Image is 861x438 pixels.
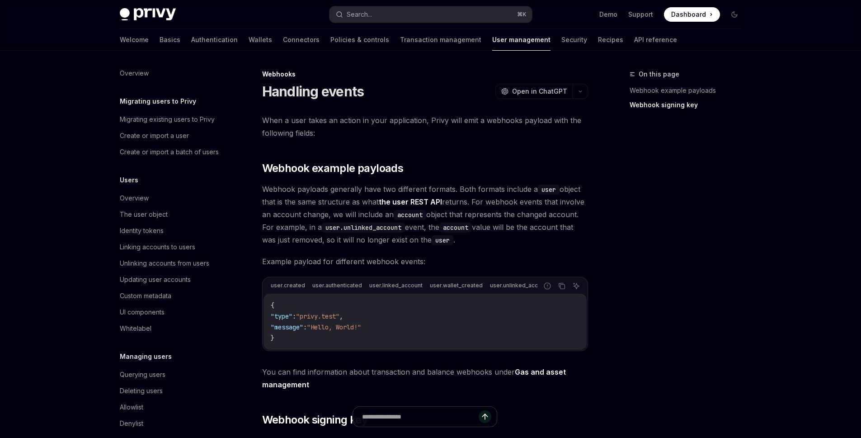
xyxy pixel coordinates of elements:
[268,280,308,291] div: user.created
[113,383,228,399] a: Deleting users
[120,114,215,125] div: Migrating existing users to Privy
[432,235,453,245] code: user
[120,29,149,51] a: Welcome
[271,323,303,331] span: "message"
[120,274,191,285] div: Updating user accounts
[292,312,296,320] span: :
[262,161,404,176] span: Webhook example payloads
[262,183,588,246] span: Webhook payloads generally have two different formats. Both formats include a object that is the ...
[120,323,151,334] div: Whitelabel
[120,307,165,318] div: UI components
[120,8,176,21] img: dark logo
[120,147,219,157] div: Create or import a batch of users
[427,280,485,291] div: user.wallet_created
[330,29,389,51] a: Policies & controls
[400,29,481,51] a: Transaction management
[541,280,553,292] button: Report incorrect code
[512,87,567,96] span: Open in ChatGPT
[487,280,552,291] div: user.unlinked_account
[664,7,720,22] a: Dashboard
[120,386,163,396] div: Deleting users
[262,114,588,139] span: When a user takes an action in your application, Privy will emit a webhooks payload with the foll...
[120,418,143,429] div: Denylist
[113,255,228,271] a: Unlinking accounts from users
[120,96,196,107] h5: Migrating users to Privy
[630,98,749,112] a: Webhook signing key
[479,410,491,423] button: Send message
[113,128,228,144] a: Create or import a user
[262,70,588,79] div: Webhooks
[322,223,405,233] code: user.unlinked_account
[120,242,195,252] div: Linking accounts to users
[262,255,588,268] span: Example payload for different webhook events:
[113,190,228,206] a: Overview
[671,10,706,19] span: Dashboard
[120,209,168,220] div: The user object
[347,9,372,20] div: Search...
[310,280,365,291] div: user.authenticated
[556,280,568,292] button: Copy the contents from the code block
[120,351,172,362] h5: Managing users
[598,29,623,51] a: Recipes
[120,369,165,380] div: Querying users
[329,6,532,23] button: Search...⌘K
[339,312,343,320] span: ,
[599,10,617,19] a: Demo
[271,312,292,320] span: "type"
[120,193,149,204] div: Overview
[439,223,472,233] code: account
[113,399,228,415] a: Allowlist
[495,84,573,99] button: Open in ChatGPT
[113,271,228,288] a: Updating user accounts
[296,312,339,320] span: "privy.test"
[271,301,274,309] span: {
[538,185,560,195] code: user
[561,29,587,51] a: Security
[628,10,653,19] a: Support
[113,288,228,304] a: Custom metadata
[113,239,228,255] a: Linking accounts to users
[727,7,742,22] button: Toggle dark mode
[120,175,138,186] h5: Users
[113,111,228,128] a: Migrating existing users to Privy
[570,280,582,292] button: Ask AI
[367,280,425,291] div: user.linked_account
[113,206,228,223] a: The user object
[630,83,749,98] a: Webhook example payloads
[113,367,228,383] a: Querying users
[120,258,209,269] div: Unlinking accounts from users
[517,11,527,18] span: ⌘ K
[120,68,149,79] div: Overview
[113,223,228,239] a: Identity tokens
[283,29,320,51] a: Connectors
[191,29,238,51] a: Authentication
[492,29,550,51] a: User management
[639,69,679,80] span: On this page
[160,29,180,51] a: Basics
[113,65,228,81] a: Overview
[262,366,588,391] span: You can find information about transaction and balance webhooks under
[262,83,364,100] h1: Handling events
[113,304,228,320] a: UI components
[120,290,171,301] div: Custom metadata
[307,323,361,331] span: "Hello, World!"
[113,144,228,160] a: Create or import a batch of users
[634,29,677,51] a: API reference
[379,197,442,207] a: the user REST API
[120,225,164,236] div: Identity tokens
[394,210,426,220] code: account
[113,415,228,432] a: Denylist
[120,402,143,413] div: Allowlist
[113,320,228,337] a: Whitelabel
[271,334,274,342] span: }
[120,130,189,141] div: Create or import a user
[249,29,272,51] a: Wallets
[303,323,307,331] span: :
